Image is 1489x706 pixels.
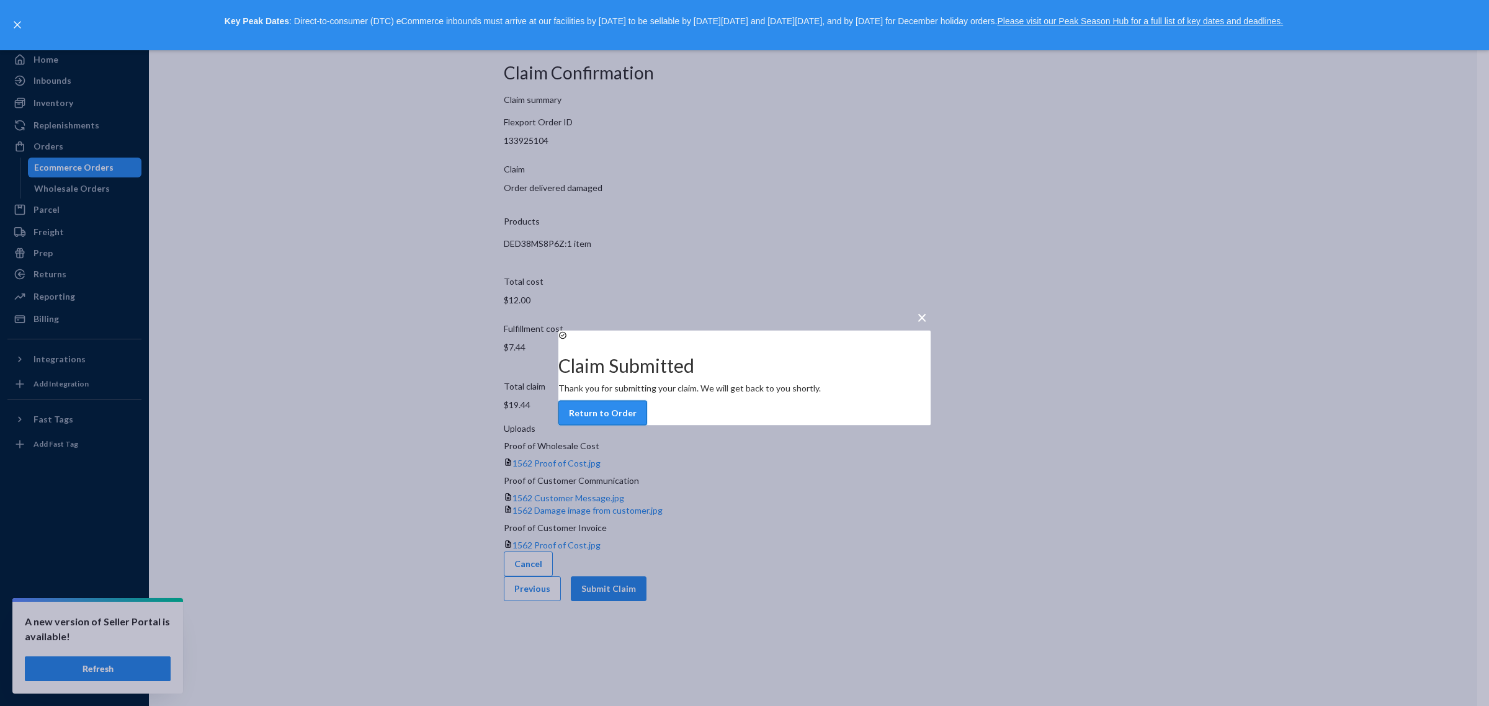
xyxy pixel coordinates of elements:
button: close, [11,19,24,31]
p: Thank you for submitting your claim. We will get back to you shortly. [558,382,931,395]
p: : Direct-to-consumer (DTC) eCommerce inbounds must arrive at our facilities by [DATE] to be sella... [30,11,1478,32]
h2: Claim Submitted [558,355,931,376]
a: Please visit our Peak Season Hub for a full list of key dates and deadlines. [997,16,1283,26]
strong: Key Peak Dates [225,16,289,26]
span: × [917,306,927,327]
button: Return to Order [558,401,647,426]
